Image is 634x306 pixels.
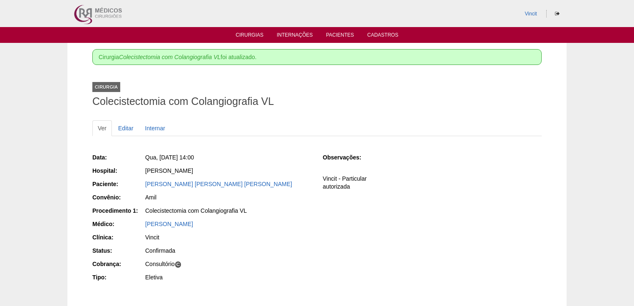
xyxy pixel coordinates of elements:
a: Vincit [525,11,537,17]
h1: Colecistectomia com Colangiografia VL [92,96,542,107]
a: Cadastros [367,32,399,40]
div: Tipo: [92,273,144,281]
div: Amil [145,193,311,202]
div: Médico: [92,220,144,228]
a: Internar [140,120,171,136]
div: Eletiva [145,273,311,281]
div: Cirurgia [92,82,120,92]
a: [PERSON_NAME] [145,221,193,227]
div: Data: [92,153,144,162]
div: Paciente: [92,180,144,188]
i: Sair [555,11,560,16]
a: Cirurgias [236,32,264,40]
a: Pacientes [326,32,354,40]
div: Consultório [145,260,311,268]
div: Convênio: [92,193,144,202]
span: Qua, [DATE] 14:00 [145,154,194,161]
div: Observações: [323,153,375,162]
a: Internações [277,32,313,40]
span: C [175,261,182,268]
div: [PERSON_NAME] [145,167,311,175]
em: Colecistectomia com Colangiografia VL [119,54,220,60]
div: Vincit [145,233,311,241]
div: Procedimento 1: [92,206,144,215]
div: Status: [92,246,144,255]
div: Colecistectomia com Colangiografia VL [145,206,311,215]
a: [PERSON_NAME] [PERSON_NAME] [PERSON_NAME] [145,181,292,187]
div: Cirurgia foi atualizado. [92,49,542,65]
a: Ver [92,120,112,136]
p: Vincit - Particular autorizada [323,175,542,191]
div: Confirmada [145,246,311,255]
div: Cobrança: [92,260,144,268]
div: Hospital: [92,167,144,175]
a: Editar [113,120,139,136]
div: Clínica: [92,233,144,241]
